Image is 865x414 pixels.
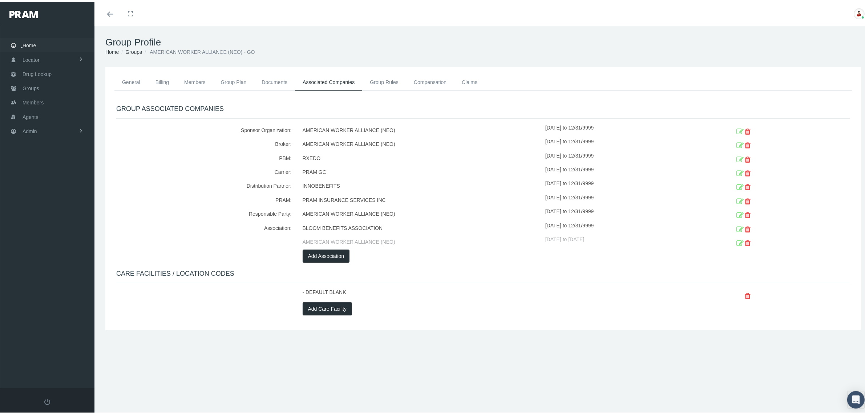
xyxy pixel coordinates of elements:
a: General [114,72,148,88]
div: Sponsor Organization: [111,122,297,136]
img: S_Profile_Picture_701.jpg [854,7,865,17]
a: Group Rules [362,72,406,88]
span: Admin [23,123,37,136]
div: INNOBENEFITS [297,178,545,191]
span: AMERICAN WORKER ALLIANCE (NEO) - GO [150,47,255,53]
div: AMERICAN WORKER ALLIANCE (NEO) [297,234,545,247]
div: [DATE] to 12/31/9999 [545,136,694,150]
img: PRAM_20_x_78.png [9,9,38,16]
a: Group Plan [213,72,254,88]
span: Groups [23,80,39,93]
span: Members [23,94,44,108]
div: [DATE] to 12/31/9999 [545,178,694,191]
div: AMERICAN WORKER ALLIANCE (NEO) [297,206,545,219]
span: Drug Lookup [23,65,52,79]
a: Associated Companies [295,72,362,89]
div: Responsible Party: [111,206,297,219]
div: PRAM: [111,192,297,206]
div: [DATE] to 12/31/9999 [545,192,694,206]
div: Association: [111,220,297,234]
a: Home [105,47,119,53]
div: AMERICAN WORKER ALLIANCE (NEO) [297,136,545,150]
div: BLOOM BENEFITS ASSOCIATION [297,220,545,234]
div: PRAM INSURANCE SERVICES INC [297,192,545,206]
div: [DATE] to 12/31/9999 [545,122,694,136]
div: Carrier: [111,164,297,178]
a: Documents [254,72,295,88]
div: [DATE] to [DATE] [545,234,694,247]
div: Broker: [111,136,297,150]
h4: GROUP ASSOCIATED COMPANIES [116,103,850,111]
div: PRAM GC [297,164,545,178]
h4: CARE FACILITIES / LOCATION CODES [116,268,850,276]
span: Home [23,37,36,51]
button: Add Care Facility [303,300,352,314]
span: Locator [23,51,40,65]
div: [DATE] to 12/31/9999 [545,220,694,234]
div: AMERICAN WORKER ALLIANCE (NEO) [297,122,545,136]
span: Agents [23,108,39,122]
div: [DATE] to 12/31/9999 [545,164,694,178]
div: [DATE] to 12/31/9999 [545,206,694,219]
a: Groups [125,47,142,53]
a: Compensation [406,72,454,88]
a: Billing [148,72,177,88]
div: - DEFAULT BLANK [297,286,545,300]
button: Add Association [303,248,350,261]
a: Members [177,72,213,88]
div: [DATE] to 12/31/9999 [545,150,694,164]
a: Claims [454,72,485,88]
div: RXEDO [297,150,545,164]
div: Distribution Partner: [111,178,297,191]
div: Open Intercom Messenger [847,389,865,407]
h1: Group Profile [105,35,861,46]
div: PBM: [111,150,297,164]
